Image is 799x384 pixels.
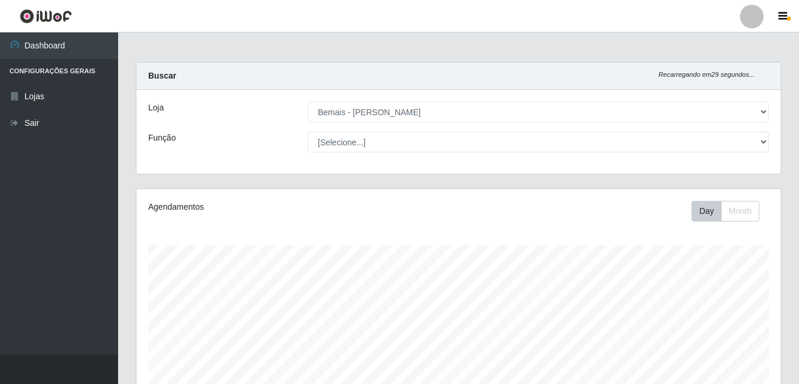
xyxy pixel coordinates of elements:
[148,201,396,213] div: Agendamentos
[19,9,72,24] img: CoreUI Logo
[692,201,769,222] div: Toolbar with button groups
[721,201,759,222] button: Month
[148,71,176,80] strong: Buscar
[658,71,755,78] i: Recarregando em 29 segundos...
[692,201,722,222] button: Day
[148,102,164,114] label: Loja
[692,201,759,222] div: First group
[148,132,176,144] label: Função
